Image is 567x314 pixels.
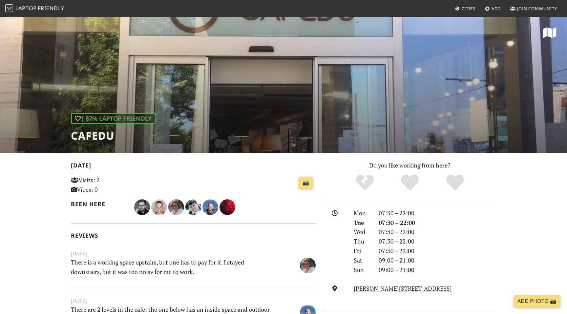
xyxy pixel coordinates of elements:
[67,249,320,258] small: [DATE]
[482,3,504,14] a: Add
[202,199,218,215] img: 3212-daniel.jpg
[350,218,375,227] div: Tue
[71,175,147,194] p: Visits: 2 Vibes: 0
[299,177,313,189] a: 📸
[134,203,151,210] span: Kirill Shmidt
[375,208,500,218] div: 07:30 – 22:00
[71,201,126,207] h2: Been here
[492,6,501,11] span: Add
[5,3,64,14] a: LaptopFriendly LaptopFriendly
[375,218,500,227] div: 07:30 – 22:00
[375,246,500,256] div: 07:30 – 22:00
[71,162,316,171] h2: [DATE]
[300,258,316,273] img: 4730-pola.jpg
[354,285,452,292] a: [PERSON_NAME][STREET_ADDRESS]
[5,4,13,12] img: LaptopFriendly
[387,174,432,192] div: Yes
[342,174,388,192] div: No
[71,232,316,239] h2: Reviews
[350,227,375,237] div: Wed
[350,265,375,275] div: Sun
[508,3,560,14] a: Join Community
[168,203,185,210] span: Pola Osher
[452,3,478,14] a: Cities
[38,5,64,12] span: Friendly
[375,256,500,265] div: 09:00 – 21:00
[462,6,475,11] span: Cities
[220,203,235,210] span: Samuel Zachariev
[168,199,184,215] img: 4730-pola.jpg
[324,161,496,170] p: Do you like working from here?
[375,265,500,275] div: 09:00 – 21:00
[375,227,500,237] div: 07:30 – 22:00
[350,256,375,265] div: Sat
[350,208,375,218] div: Mon
[71,113,156,124] div: | 87% Laptop Friendly
[517,6,557,11] span: Join Community
[71,129,156,142] h1: Cafedu
[350,237,375,246] div: Thu
[15,5,37,12] span: Laptop
[350,246,375,256] div: Fri
[185,199,201,215] img: 2406-vlad.jpg
[300,261,316,268] span: Pola Osher
[514,295,560,307] a: Add Photo 📸
[432,174,478,192] div: Definitely!
[375,237,500,246] div: 07:30 – 22:00
[185,203,202,210] span: Vlad Sitalo
[220,199,235,215] img: 2224-samuel.jpg
[151,203,168,210] span: Danilo Aleixo
[67,258,278,277] p: There is a working space upstairs, but one has to pay for it. I stayed downstairs, but it was too...
[134,199,150,215] img: 5151-kirill.jpg
[202,203,220,210] span: Daniel K
[151,199,167,215] img: 5096-danilo.jpg
[67,297,320,305] small: [DATE]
